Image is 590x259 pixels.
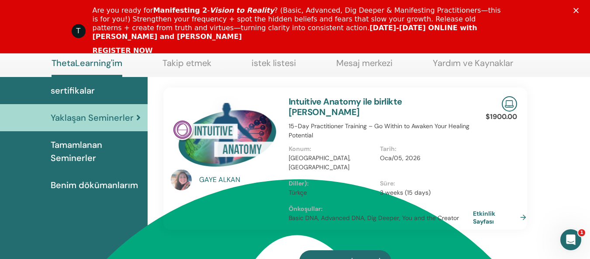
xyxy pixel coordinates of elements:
b: [DATE]-[DATE] ONLINE with [PERSON_NAME] and [PERSON_NAME] [93,24,477,41]
p: $1900.00 [486,112,517,122]
a: istek listesi [252,58,296,75]
a: Yardım ve Kaynaklar [433,58,513,75]
div: Profile image for ThetaHealing [72,24,86,38]
div: Are you ready for - ? (Basic, Advanced, Dig Deeper & Manifesting Practitioners—this is for you!) ... [93,6,505,41]
div: Kapat [573,8,582,13]
p: Süre : [380,179,466,188]
span: Tamamlanan Seminerler [51,138,141,164]
a: Intuitive Anatomy ile birlikte [PERSON_NAME] [289,96,402,118]
p: Basic DNA, Advanced DNA, Dig Deeper, You and the Creator [289,213,472,223]
span: sertifikalar [51,84,95,97]
p: Önkoşullar : [289,204,472,213]
span: Yaklaşan Seminerler [51,111,134,124]
img: Intuitive Anatomy [171,96,278,172]
a: Etkinlik Sayfası [473,210,530,225]
p: 3 weeks (15 days) [380,188,466,197]
a: ThetaLearning'im [52,58,122,77]
img: Live Online Seminar [502,96,517,112]
a: REGISTER NOW [93,46,153,56]
a: GAYE ALKAN [199,175,280,185]
p: Oca/05, 2026 [380,154,466,163]
p: [GEOGRAPHIC_DATA], [GEOGRAPHIC_DATA] [289,154,375,172]
p: Diller) : [289,179,375,188]
p: Tarih : [380,144,466,154]
img: default.jpg [171,169,192,190]
span: 1 [578,229,585,236]
a: Takip etmek [162,58,211,75]
p: Konum : [289,144,375,154]
a: Mesaj merkezi [336,58,393,75]
i: Vision to Reality [210,6,274,14]
b: Manifesting 2 [153,6,207,14]
iframe: Intercom live chat [560,229,581,250]
p: Türkçe [289,188,375,197]
p: 15-Day Practitioner Training – Go Within to Awaken Your Healing Potential [289,122,472,140]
